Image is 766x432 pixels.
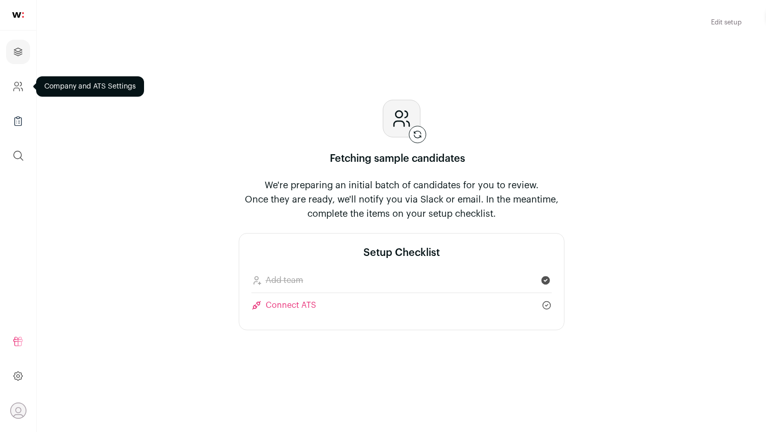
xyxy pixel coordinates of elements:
p: We're preparing an initial batch of candidates for you to review. [239,178,564,192]
a: Company Lists [6,109,30,133]
a: Add team [251,274,303,286]
img: wellfound-shorthand-0d5821cbd27db2630d0214b213865d53afaa358527fdda9d0ea32b1df1b89c2c.svg [12,12,24,18]
div: Company and ATS Settings [36,76,144,97]
a: Projects [6,40,30,64]
button: Open dropdown [10,402,26,419]
p: Once they are ready, we'll notify you via Slack or email. In the meantime, complete the items on ... [239,192,564,221]
a: Company and ATS Settings [6,74,30,99]
a: Connect ATS [251,299,316,311]
h2: Setup Checklist [251,246,552,260]
span: Fetching sample candidates [330,154,465,164]
a: Edit setup [711,19,742,25]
